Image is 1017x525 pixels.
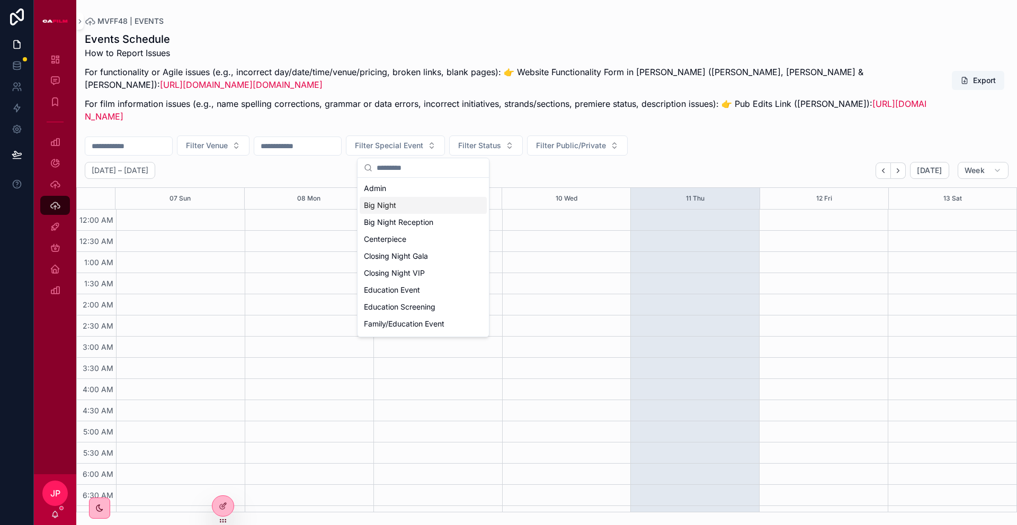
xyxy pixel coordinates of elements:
span: 1:00 AM [82,258,116,267]
button: Select Button [449,135,523,156]
div: Big Night [360,197,487,214]
button: Select Button [527,135,628,156]
button: 12 Fri [816,188,832,209]
a: [URL][DOMAIN_NAME][DOMAIN_NAME] [160,79,323,90]
div: Education Event [360,282,487,298]
a: MVFF48 | EVENTS [85,16,164,26]
h1: Events Schedule [85,32,929,47]
span: 5:30 AM [81,448,116,457]
button: 08 Mon [297,188,320,209]
button: Export [952,71,1004,90]
div: Family/Education Event [360,315,487,332]
div: scrollable content [34,42,76,313]
button: [DATE] [910,162,949,179]
span: 6:00 AM [80,469,116,478]
button: Select Button [346,135,445,156]
button: Next [891,162,906,179]
p: How to Report Issues [85,47,929,59]
div: Closing Night Gala [360,248,487,265]
p: For functionality or Agile issues (e.g., incorrect day/date/time/venue/pricing, broken links, bla... [85,66,929,91]
span: 6:30 AM [80,491,116,500]
span: 2:30 AM [80,321,116,330]
div: Admin [360,180,487,197]
button: Select Button [177,135,249,156]
span: 1:30 AM [82,279,116,288]
button: 11 Thu [686,188,704,209]
span: 3:30 AM [80,364,116,373]
span: [DATE] [917,166,942,175]
div: Closing Night VIP [360,265,487,282]
img: App logo [42,13,68,30]
button: Back [876,162,891,179]
div: Filmmaker Brunch [360,332,487,349]
div: Education Screening [360,298,487,315]
span: 5:00 AM [81,427,116,436]
span: 2:00 AM [80,300,116,309]
span: Filter Special Event [355,140,423,151]
span: 12:30 AM [77,237,116,246]
h2: [DATE] – [DATE] [92,165,148,176]
span: 4:30 AM [80,406,116,415]
div: Suggestions [358,178,489,337]
span: JP [50,487,60,500]
span: Filter Public/Private [536,140,606,151]
button: Week [958,162,1009,179]
button: 07 Sun [169,188,191,209]
div: Big Night Reception [360,214,487,231]
span: MVFF48 | EVENTS [97,16,164,26]
span: Week [965,166,985,175]
span: 4:00 AM [80,385,116,394]
div: Centerpiece [360,231,487,248]
p: For film information issues (e.g., name spelling corrections, grammar or data errors, incorrect i... [85,97,929,123]
span: 12:00 AM [77,215,116,224]
span: Filter Venue [186,140,228,151]
span: 7:00 AM [81,512,116,521]
span: Filter Status [458,140,501,151]
button: 13 Sat [943,188,962,209]
span: 3:00 AM [80,342,116,351]
button: 10 Wed [556,188,577,209]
